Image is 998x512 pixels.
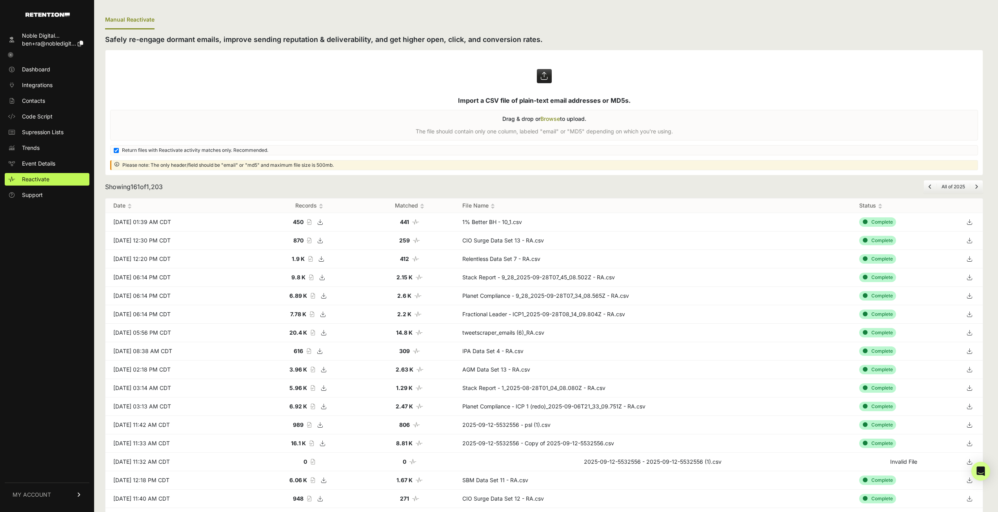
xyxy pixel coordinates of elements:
[105,305,254,324] td: [DATE] 06:14 PM CDT
[859,402,896,411] div: Complete
[105,416,254,434] td: [DATE] 11:42 AM CDT
[396,329,413,336] strong: 14.8 K
[310,330,315,335] i: Record count of the file
[293,421,304,428] strong: 989
[409,459,416,465] i: Number of matched records
[878,203,882,209] img: no_sort-eaf950dc5ab64cae54d48a5578032e96f70b2ecb7d747501f34c8f2db400fb66.gif
[859,328,896,337] div: Complete
[5,110,89,123] a: Code Script
[399,237,410,244] strong: 259
[5,173,89,186] a: Reactivate
[114,148,119,153] input: Return files with Reactivate activity matches only. Recommended.
[22,191,43,199] span: Support
[105,11,155,29] div: Manual Reactivate
[291,440,306,446] strong: 16.1 K
[289,384,307,391] strong: 5.96 K
[412,256,419,262] i: Number of matched records
[105,250,254,268] td: [DATE] 12:20 PM CDT
[5,63,89,76] a: Dashboard
[5,126,89,138] a: Supression Lists
[105,182,163,191] div: Showing of
[131,183,140,191] span: 161
[416,275,423,280] i: Number of matched records
[859,273,896,282] div: Complete
[859,217,896,227] div: Complete
[294,348,303,354] strong: 616
[309,441,314,446] i: Record count of the file
[22,97,45,105] span: Contacts
[22,175,49,183] span: Reactivate
[396,477,413,483] strong: 1.67 K
[5,95,89,107] a: Contacts
[413,348,420,354] i: Number of matched records
[122,147,268,153] span: Return files with Reactivate activity matches only. Recommended.
[416,477,423,483] i: Number of matched records
[289,366,307,373] strong: 3.96 K
[319,203,323,209] img: no_sort-eaf950dc5ab64cae54d48a5578032e96f70b2ecb7d747501f34c8f2db400fb66.gif
[310,477,315,483] i: Record count of the file
[5,29,89,50] a: Noble Digital... ben+ra@nobledigit...
[399,421,410,428] strong: 806
[105,231,254,250] td: [DATE] 12:30 PM CDT
[292,255,305,262] strong: 1.9 K
[309,275,313,280] i: Record count of the file
[309,312,314,317] i: Record count of the file
[454,268,851,287] td: Stack Report - 9_28_2025-09-28T07_45_08.502Z - RA.csv
[859,365,896,374] div: Complete
[413,238,420,243] i: Number of matched records
[454,305,851,324] td: Fractional Leader - ICP1_2025-09-28T08_14_09.804Z - RA.csv
[396,274,413,281] strong: 2.15 K
[454,324,851,342] td: tweetscraper_emails (6)_RA.csv
[923,180,983,193] nav: Page navigation
[416,367,424,372] i: Number of matched records
[454,434,851,453] td: 2025-09-12-5532556 - Copy of 2025-09-12-5532556.csv
[146,183,163,191] span: 1,203
[936,184,970,190] li: All of 2025
[293,219,304,225] strong: 450
[291,274,305,281] strong: 9.8 K
[396,440,413,446] strong: 8.81 K
[22,40,76,47] span: ben+ra@nobledigit...
[491,203,495,209] img: no_sort-eaf950dc5ab64cae54d48a5578032e96f70b2ecb7d747501f34c8f2db400fb66.gif
[414,312,422,317] i: Number of matched records
[105,453,254,471] td: [DATE] 11:32 AM CDT
[105,268,254,287] td: [DATE] 06:14 PM CDT
[22,66,50,73] span: Dashboard
[105,213,254,231] td: [DATE] 01:39 AM CDT
[5,483,89,507] a: MY ACCOUNT
[307,219,311,225] i: Record count of the file
[454,342,851,361] td: IPA Data Set 4 - RA.csv
[454,361,851,379] td: AGM Data Set 13 - RA.csv
[454,490,851,508] td: CIO Surge Data Set 12 - RA.csv
[859,254,896,264] div: Complete
[105,287,254,305] td: [DATE] 06:14 PM CDT
[400,219,409,225] strong: 441
[859,439,896,448] div: Complete
[307,238,311,243] i: Record count of the file
[454,199,851,213] th: File Name
[289,477,307,483] strong: 6.06 K
[859,383,896,393] div: Complete
[364,199,454,213] th: Matched
[5,142,89,154] a: Trends
[859,420,896,430] div: Complete
[308,256,313,262] i: Record count of the file
[310,385,315,391] i: Record count of the file
[289,329,307,336] strong: 20.4 K
[105,361,254,379] td: [DATE] 02:18 PM CDT
[454,250,851,268] td: Relentless Data Set 7 - RA.csv
[454,453,851,471] td: 2025-09-12-5532556 - 2025-09-12-5532556 (1).csv
[971,462,990,481] div: Open Intercom Messenger
[105,434,254,453] td: [DATE] 11:33 AM CDT
[975,184,978,189] a: Next
[304,458,307,465] strong: 0
[105,199,254,213] th: Date
[420,203,424,209] img: no_sort-eaf950dc5ab64cae54d48a5578032e96f70b2ecb7d747501f34c8f2db400fb66.gif
[22,32,83,40] div: Noble Digital...
[396,366,413,373] strong: 2.63 K
[290,311,306,317] strong: 7.78 K
[414,293,422,299] i: Number of matched records
[396,384,413,391] strong: 1.29 K
[929,184,932,189] a: Previous
[859,236,896,245] div: Complete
